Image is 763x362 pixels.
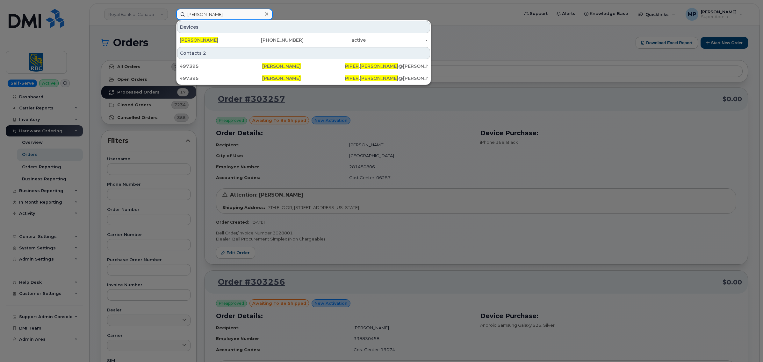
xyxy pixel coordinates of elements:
[345,75,359,81] span: PIPER
[366,37,428,43] div: -
[345,63,359,69] span: PIPER
[177,21,430,33] div: Devices
[203,50,206,56] span: 2
[304,37,366,43] div: active
[180,37,218,43] span: [PERSON_NAME]
[177,60,430,72] a: 497395[PERSON_NAME]PIPER.[PERSON_NAME]@[PERSON_NAME][DOMAIN_NAME]
[345,75,428,81] div: . @[PERSON_NAME][DOMAIN_NAME]
[360,63,398,69] span: [PERSON_NAME]
[180,63,262,69] div: 497395
[262,75,301,81] span: [PERSON_NAME]
[262,63,301,69] span: [PERSON_NAME]
[345,63,428,69] div: . @[PERSON_NAME][DOMAIN_NAME]
[177,47,430,59] div: Contacts
[177,73,430,84] a: 497395[PERSON_NAME]PIPER.[PERSON_NAME]@[PERSON_NAME][DOMAIN_NAME]
[177,34,430,46] a: [PERSON_NAME][PHONE_NUMBER]active-
[180,75,262,81] div: 497395
[242,37,304,43] div: [PHONE_NUMBER]
[360,75,398,81] span: [PERSON_NAME]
